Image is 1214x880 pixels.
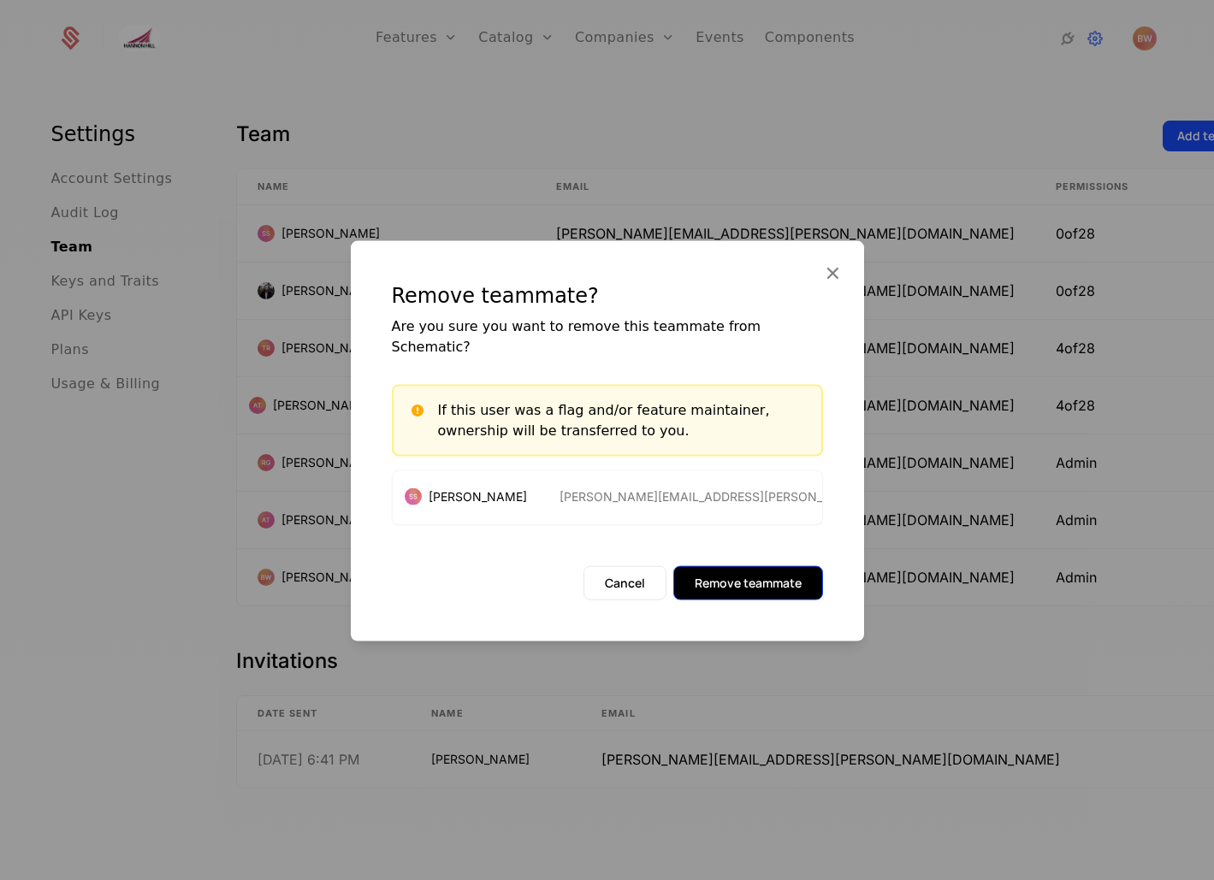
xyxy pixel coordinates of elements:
[392,281,823,309] div: Remove teammate?
[583,565,666,599] button: Cancel
[392,316,823,357] div: Are you sure you want to remove this teammate from Schematic?
[429,487,527,505] span: [PERSON_NAME]
[673,565,823,599] button: Remove teammate
[438,399,808,440] div: If this user was a flag and/or feature maintainer, ownership will be transferred to you.
[405,487,422,505] img: Sam Skinner
[560,487,962,505] div: [PERSON_NAME][EMAIL_ADDRESS][PERSON_NAME][DOMAIN_NAME]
